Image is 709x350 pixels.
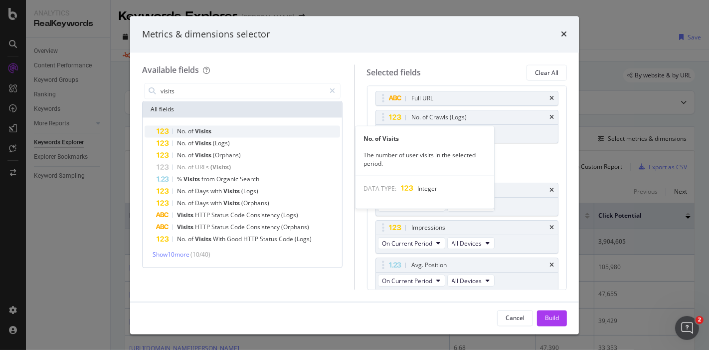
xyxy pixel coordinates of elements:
[506,314,525,322] div: Cancel
[188,127,195,136] span: of
[549,188,554,194] div: times
[188,199,195,208] span: of
[537,310,567,326] button: Build
[452,277,482,285] span: All Devices
[452,239,482,248] span: All Devices
[177,211,195,220] span: Visits
[210,199,223,208] span: with
[195,223,211,232] span: HTTP
[210,187,223,196] span: with
[177,139,188,148] span: No.
[535,68,558,77] div: Clear All
[188,151,195,160] span: of
[177,127,188,136] span: No.
[295,235,312,244] span: (Logs)
[142,65,199,76] div: Available fields
[527,65,567,81] button: Clear All
[177,151,188,160] span: No.
[130,16,579,334] div: modal
[696,316,704,324] span: 2
[153,251,189,259] span: Show 10 more
[213,151,241,160] span: (Orphans)
[241,187,258,196] span: (Logs)
[549,263,554,269] div: times
[195,139,213,148] span: Visits
[188,187,195,196] span: of
[223,187,241,196] span: Visits
[281,211,298,220] span: (Logs)
[195,199,210,208] span: Days
[382,239,433,248] span: On Current Period
[549,225,554,231] div: times
[417,184,437,193] span: Integer
[195,211,211,220] span: HTTP
[188,235,195,244] span: of
[240,175,259,184] span: Search
[375,258,559,292] div: Avg. PositiontimesOn Current PeriodAll Devices
[195,235,213,244] span: Visits
[243,235,260,244] span: HTTP
[195,151,213,160] span: Visits
[230,211,246,220] span: Code
[675,316,699,340] iframe: Intercom live chat
[497,310,533,326] button: Cancel
[195,187,210,196] span: Days
[177,199,188,208] span: No.
[211,223,230,232] span: Status
[378,238,445,250] button: On Current Period
[355,134,494,142] div: No. of Visits
[412,113,467,123] div: No. of Crawls (Logs)
[246,211,281,220] span: Consistency
[190,251,210,259] span: ( 10 / 40 )
[143,102,342,118] div: All fields
[279,235,295,244] span: Code
[412,223,446,233] div: Impressions
[201,175,216,184] span: from
[195,163,210,172] span: URLs
[160,84,326,99] input: Search by field name
[382,277,433,285] span: On Current Period
[412,94,434,104] div: Full URL
[355,150,494,167] div: The number of user visits in the selected period.
[378,275,445,287] button: On Current Period
[213,139,230,148] span: (Logs)
[195,127,211,136] span: Visits
[281,223,309,232] span: (Orphans)
[447,238,495,250] button: All Devices
[375,91,559,106] div: Full URLtimes
[142,28,270,41] div: Metrics & dimensions selector
[412,261,447,271] div: Avg. Position
[213,235,227,244] span: With
[246,223,281,232] span: Consistency
[177,175,183,184] span: %
[447,275,495,287] button: All Devices
[227,235,243,244] span: Good
[549,115,554,121] div: times
[216,175,240,184] span: Organic
[363,184,396,193] span: DATA TYPE:
[241,199,269,208] span: (Orphans)
[188,163,195,172] span: of
[183,175,201,184] span: Visits
[188,139,195,148] span: of
[177,235,188,244] span: No.
[177,187,188,196] span: No.
[211,211,230,220] span: Status
[223,199,241,208] span: Visits
[367,67,421,78] div: Selected fields
[545,314,559,322] div: Build
[549,96,554,102] div: times
[375,110,559,144] div: No. of Crawls (Logs)timesFrom Google - Indexing Bots
[177,163,188,172] span: No.
[561,28,567,41] div: times
[177,223,195,232] span: Visits
[230,223,246,232] span: Code
[260,235,279,244] span: Status
[210,163,231,172] span: (Visits)
[375,221,559,254] div: ImpressionstimesOn Current PeriodAll Devices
